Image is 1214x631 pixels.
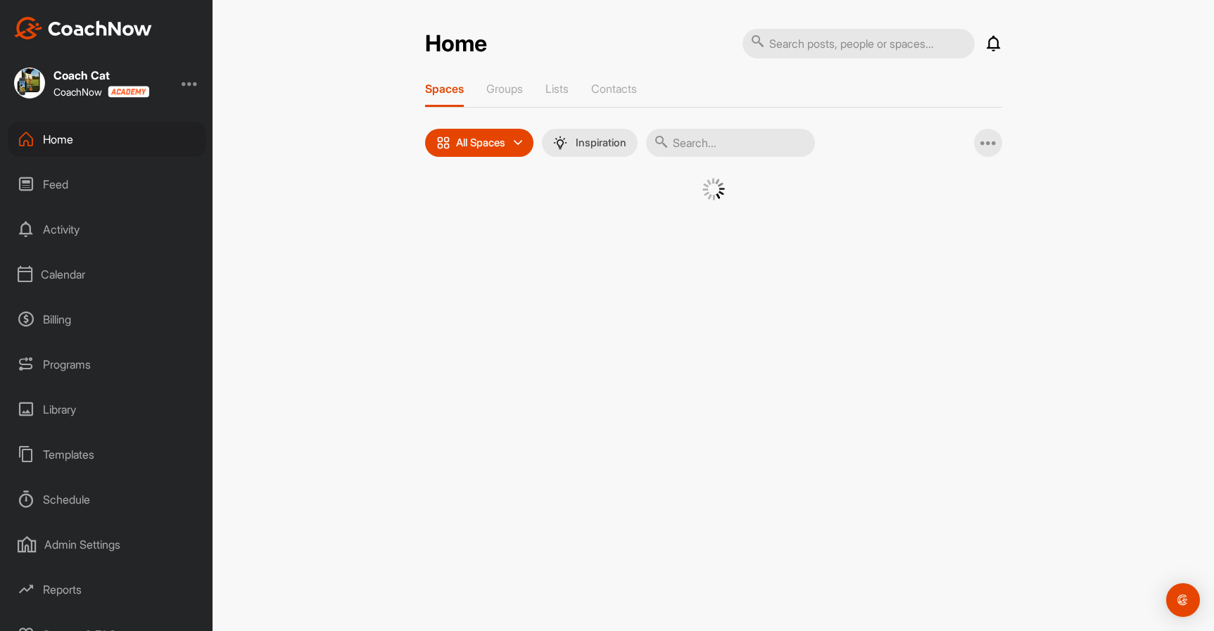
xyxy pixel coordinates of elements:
img: CoachNow acadmey [108,86,149,98]
div: Home [8,122,206,157]
img: menuIcon [553,136,567,150]
div: Feed [8,167,206,202]
p: Groups [486,82,523,96]
img: CoachNow [14,17,152,39]
div: Schedule [8,482,206,517]
input: Search... [646,129,815,157]
h2: Home [425,30,487,58]
p: Lists [545,82,569,96]
img: square_ffefa4ffbb6037a0c082d54db34a6aae.jpg [14,68,45,98]
img: G6gVgL6ErOh57ABN0eRmCEwV0I4iEi4d8EwaPGI0tHgoAbU4EAHFLEQAh+QQFCgALACwIAA4AGAASAAAEbHDJSesaOCdk+8xg... [702,178,725,200]
div: Templates [8,437,206,472]
img: icon [436,136,450,150]
div: Coach Cat [53,70,149,81]
input: Search posts, people or spaces... [742,29,975,58]
div: Reports [8,572,206,607]
div: Library [8,392,206,427]
div: CoachNow [53,86,149,98]
p: Spaces [425,82,464,96]
div: Programs [8,347,206,382]
div: Open Intercom Messenger [1166,583,1200,617]
div: Admin Settings [8,527,206,562]
p: Inspiration [576,137,626,148]
div: Activity [8,212,206,247]
div: Billing [8,302,206,337]
div: Calendar [8,257,206,292]
p: Contacts [591,82,637,96]
p: All Spaces [456,137,505,148]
